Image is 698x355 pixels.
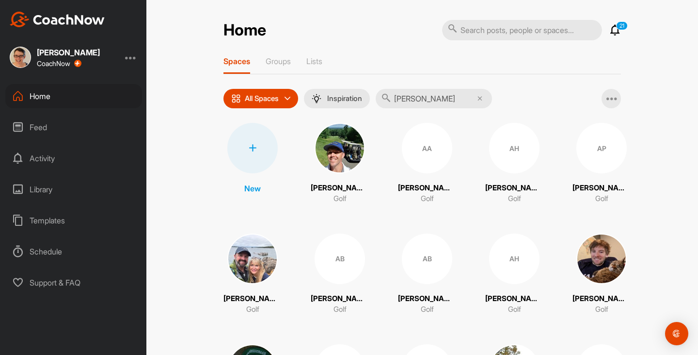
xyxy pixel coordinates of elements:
p: Golf [508,304,521,315]
p: [PERSON_NAME] [398,293,456,304]
p: Golf [595,304,608,315]
a: [PERSON_NAME]Golf [223,234,282,315]
div: Library [5,177,142,202]
div: Activity [5,146,142,170]
div: AA [402,123,452,173]
a: AP[PERSON_NAME]Golf [572,123,631,204]
a: AH[PERSON_NAME]Golf [485,234,543,315]
h2: Home [223,21,266,40]
div: Open Intercom Messenger [665,322,688,345]
img: CoachNow [10,12,105,27]
p: [PERSON_NAME] [572,293,631,304]
p: Inspiration [327,95,362,102]
p: Golf [421,304,434,315]
img: menuIcon [312,94,321,103]
img: icon [231,94,241,103]
p: [PERSON_NAME] [485,183,543,194]
p: Golf [595,193,608,204]
div: [PERSON_NAME] [37,49,100,56]
div: AH [489,123,539,173]
p: [PERSON_NAME] [223,293,282,304]
div: Support & FAQ [5,270,142,295]
div: Schedule [5,239,142,264]
a: [PERSON_NAME]Golf [311,123,369,204]
a: [PERSON_NAME]Golf [572,234,631,315]
img: square_45057189928e9fbf4546a9d12f333334.jpg [315,123,365,173]
p: [PERSON_NAME] [572,183,631,194]
p: Spaces [223,56,250,66]
img: square_e973661e6a6aecb5c20b7621ff137c78.jpg [227,234,278,284]
p: 21 [616,21,628,30]
p: [PERSON_NAME] [398,183,456,194]
p: All Spaces [245,95,279,102]
div: CoachNow [37,60,81,68]
div: AB [402,234,452,284]
input: Search posts, people or spaces... [442,20,602,40]
img: square_adc3f1ab97f5736c512ca7339859a4b0.jpg [576,234,627,284]
div: AP [576,123,627,173]
p: New [244,183,261,194]
p: Golf [508,193,521,204]
div: Home [5,84,142,108]
p: Groups [266,56,291,66]
a: AH[PERSON_NAME]Golf [485,123,543,204]
p: Lists [306,56,322,66]
p: Golf [246,304,259,315]
img: square_8ae403e87acc5fd90ff3836b36463606.jpg [10,47,31,68]
a: AA[PERSON_NAME]Golf [398,123,456,204]
a: AB[PERSON_NAME]Golf [311,234,369,315]
div: AB [315,234,365,284]
p: Golf [333,193,347,204]
p: [PERSON_NAME] [311,293,369,304]
div: AH [489,234,539,284]
p: [PERSON_NAME] [311,183,369,194]
p: Golf [333,304,347,315]
div: Templates [5,208,142,233]
a: AB[PERSON_NAME]Golf [398,234,456,315]
p: [PERSON_NAME] [485,293,543,304]
p: Golf [421,193,434,204]
input: Search... [376,89,492,108]
div: Feed [5,115,142,139]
